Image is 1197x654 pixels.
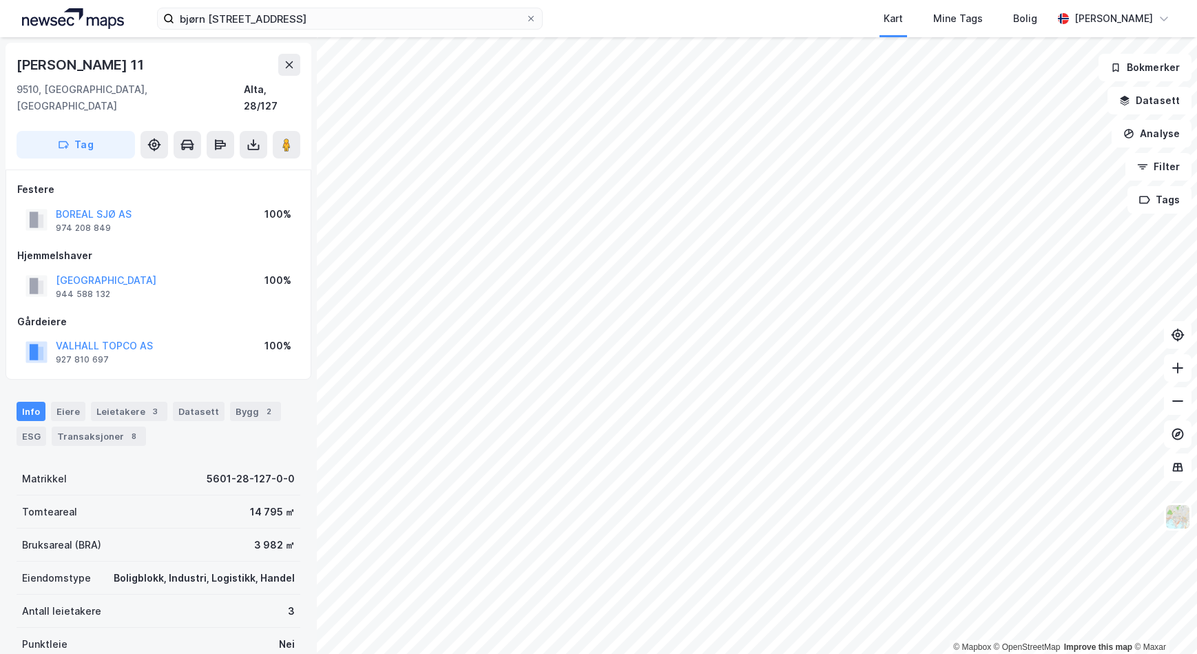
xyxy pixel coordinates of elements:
img: logo.a4113a55bc3d86da70a041830d287a7e.svg [22,8,124,29]
div: Bolig [1013,10,1037,27]
div: Eiere [51,402,85,421]
div: Mine Tags [933,10,983,27]
div: 2 [262,405,275,418]
a: Improve this map [1064,642,1132,652]
div: 927 810 697 [56,354,109,365]
div: Punktleie [22,636,67,653]
div: Eiendomstype [22,570,91,586]
div: Nei [279,636,295,653]
div: Tomteareal [22,504,77,520]
div: 8 [127,429,140,443]
div: Bygg [230,402,281,421]
div: Kart [884,10,903,27]
div: 3 [148,405,162,418]
button: Analyse [1112,120,1191,147]
div: Antall leietakere [22,603,101,620]
div: 3 982 ㎡ [254,537,295,553]
img: Z [1165,504,1191,530]
div: 100% [264,338,291,354]
div: Boligblokk, Industri, Logistikk, Handel [114,570,295,586]
iframe: Chat Widget [1128,588,1197,654]
div: ESG [17,427,46,446]
div: 5601-28-127-0-0 [207,471,295,487]
div: Bruksareal (BRA) [22,537,101,553]
div: Alta, 28/127 [244,81,300,114]
div: 14 795 ㎡ [250,504,295,520]
div: Festere [17,181,300,198]
button: Datasett [1107,87,1191,114]
div: Gårdeiere [17,314,300,330]
div: Leietakere [91,402,167,421]
div: Info [17,402,45,421]
input: Søk på adresse, matrikkel, gårdeiere, leietakere eller personer [174,8,525,29]
div: Datasett [173,402,225,421]
button: Bokmerker [1099,54,1191,81]
div: 944 588 132 [56,289,110,300]
button: Tags [1127,186,1191,214]
div: 100% [264,272,291,289]
a: OpenStreetMap [994,642,1061,652]
div: 100% [264,206,291,223]
div: Kontrollprogram for chat [1128,588,1197,654]
div: Hjemmelshaver [17,247,300,264]
div: 974 208 849 [56,223,111,234]
div: [PERSON_NAME] [1074,10,1153,27]
button: Filter [1125,153,1191,181]
button: Tag [17,131,135,159]
div: Matrikkel [22,471,67,487]
a: Mapbox [953,642,991,652]
div: 3 [288,603,295,620]
div: [PERSON_NAME] 11 [17,54,147,76]
div: 9510, [GEOGRAPHIC_DATA], [GEOGRAPHIC_DATA] [17,81,244,114]
div: Transaksjoner [52,427,146,446]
